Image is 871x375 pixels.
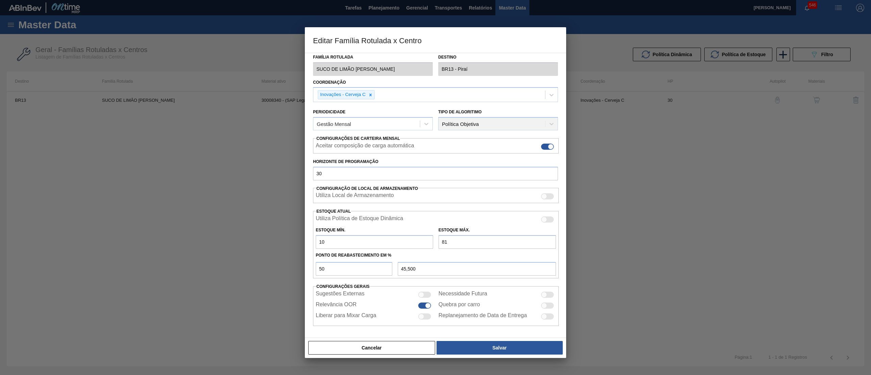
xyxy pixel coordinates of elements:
[438,52,558,62] label: Destino
[437,341,563,355] button: Salvar
[316,136,400,141] span: Configurações de Carteira Mensal
[438,110,482,114] label: Tipo de Algoritimo
[308,341,435,355] button: Cancelar
[316,253,391,258] label: Ponto de Reabastecimento em %
[316,186,418,191] span: Configuração de Local de Armazenamento
[316,143,414,151] label: Aceitar composição de carga automática
[305,27,566,53] h3: Editar Família Rotulada x Centro
[439,312,527,321] label: Replanejamento de Data de Entrega
[316,215,403,224] label: Quando ativada, o sistema irá usar os estoques usando a Política de Estoque Dinâmica.
[439,301,480,310] label: Quebra por carro
[318,91,367,99] div: Inovações - Cerveja C
[316,291,364,299] label: Sugestões Externas
[316,228,345,232] label: Estoque Mín.
[317,121,351,127] div: Gestão Mensal
[313,110,345,114] label: Periodicidade
[316,192,394,200] label: Quando ativada, o sistema irá exibir os estoques de diferentes locais de armazenamento.
[313,157,558,167] label: Horizonte de Programação
[313,80,346,85] label: Coordenação
[316,284,369,289] span: Configurações Gerais
[316,301,357,310] label: Relevância OOR
[316,209,351,214] label: Estoque Atual
[439,228,470,232] label: Estoque Máx.
[316,312,376,321] label: Liberar para Mixar Carga
[439,291,487,299] label: Necessidade Futura
[313,52,433,62] label: Família Rotulada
